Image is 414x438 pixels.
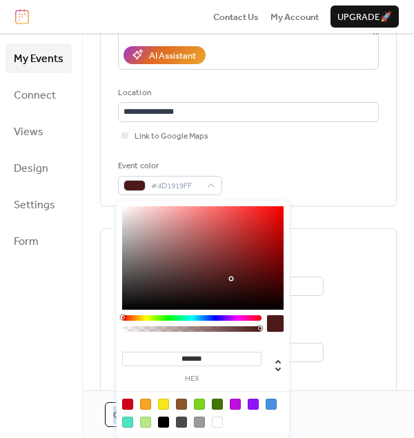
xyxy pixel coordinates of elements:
[6,80,72,110] a: Connect
[113,408,149,422] span: Cancel
[14,195,55,216] span: Settings
[135,130,208,143] span: Link to Google Maps
[14,121,43,143] span: Views
[122,417,133,428] div: #50E3C2
[6,190,72,219] a: Settings
[118,86,376,100] div: Location
[158,399,169,410] div: #F8E71C
[213,10,259,24] span: Contact Us
[6,43,72,73] a: My Events
[158,417,169,428] div: #000000
[212,399,223,410] div: #417505
[230,399,241,410] div: #BD10E0
[14,48,63,70] span: My Events
[140,417,151,428] div: #B8E986
[151,179,200,193] span: #4D1919FF
[331,6,399,28] button: Upgrade🚀
[266,399,277,410] div: #4A90E2
[6,226,72,256] a: Form
[14,231,39,252] span: Form
[194,417,205,428] div: #9B9B9B
[124,46,206,64] button: AI Assistant
[14,85,56,106] span: Connect
[213,10,259,23] a: Contact Us
[140,399,151,410] div: #F5A623
[337,10,392,24] span: Upgrade 🚀
[149,49,196,63] div: AI Assistant
[118,159,219,173] div: Event color
[212,417,223,428] div: #FFFFFF
[14,158,48,179] span: Design
[194,399,205,410] div: #7ED321
[15,9,29,24] img: logo
[270,10,319,23] a: My Account
[270,10,319,24] span: My Account
[176,417,187,428] div: #4A4A4A
[122,399,133,410] div: #D0021B
[176,399,187,410] div: #8B572A
[105,402,157,427] button: Cancel
[122,375,262,383] label: hex
[248,399,259,410] div: #9013FE
[6,153,72,183] a: Design
[6,117,72,146] a: Views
